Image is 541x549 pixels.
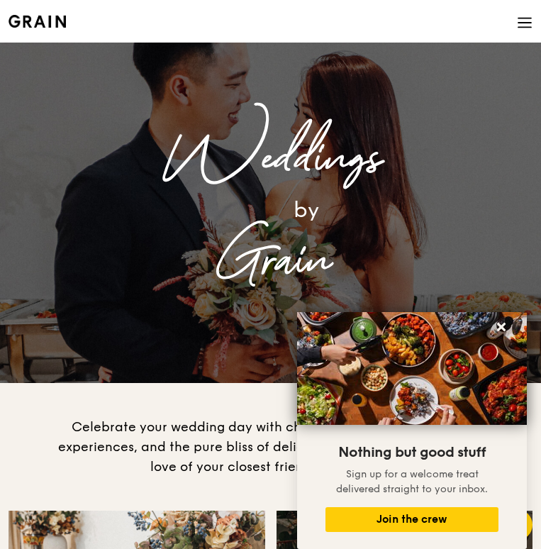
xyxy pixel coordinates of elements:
[9,15,66,28] img: Grain
[11,229,530,293] div: Grain
[297,312,527,425] img: DSC07876-Edit02-Large.jpeg
[51,417,491,477] div: Celebrate your wedding day with cherished moments, heartfelt experiences, and the pure bliss of d...
[82,191,530,229] div: by
[325,507,498,532] button: Join the crew
[490,316,513,338] button: Close
[338,444,486,461] span: Nothing but good stuff
[11,127,530,191] div: Weddings
[336,468,488,495] span: Sign up for a welcome treat delivered straight to your inbox.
